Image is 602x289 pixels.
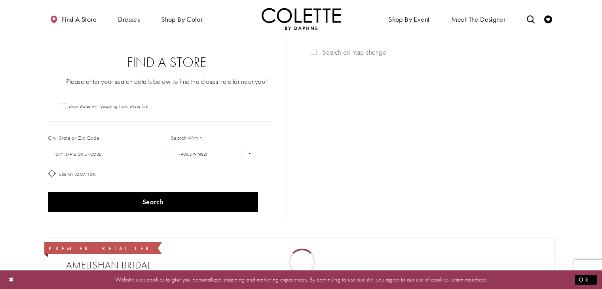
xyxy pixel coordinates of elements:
p: Please enter your search details below to find the closest retailer near you! [64,76,270,86]
a: Find a store [48,8,99,30]
span: Dresses [116,8,142,30]
a: Check Wishlist [542,8,554,30]
input: City, State, or ZIP Code [48,146,165,162]
button: Close Dialog [5,273,18,287]
a: Visit Home Page [262,8,341,30]
p: Website uses cookies to give you personalized shopping and marketing experiences. By continuing t... [57,274,545,285]
span: Premier Retailer [49,245,152,252]
span: Find a store [61,15,97,23]
span: Shop By Event [386,8,431,30]
span: Show Stores with Upcoming Trunk Shows first [68,103,148,109]
h2: Find a Store [64,55,270,70]
label: Search Within [171,134,202,142]
span: Shop By Event [388,15,429,23]
span: Shop by color [161,15,203,23]
a: Meet the designer [449,8,508,30]
button: Submit Dialog [575,275,597,285]
div: Map with store locations [302,38,554,218]
a: here [476,276,486,283]
h2: Amelishan Bridal [66,259,544,271]
select: Radius In Miles [171,146,258,162]
span: Shop by color [159,8,205,30]
label: City, State or Zip Code [48,134,100,142]
span: Meet the designer [451,15,506,23]
span: Dresses [118,15,140,23]
img: Colette by Daphne [262,8,341,30]
a: Toggle search [525,8,537,30]
button: Search [48,192,258,212]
